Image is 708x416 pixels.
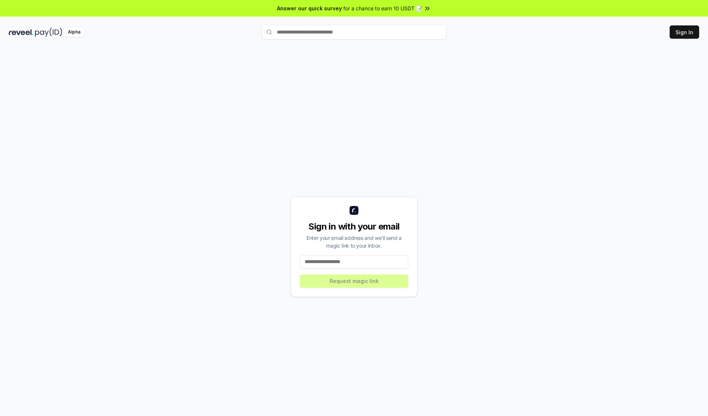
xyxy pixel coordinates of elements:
div: Enter your email address and we’ll send a magic link to your inbox. [300,234,408,249]
span: Answer our quick survey [277,4,342,12]
img: reveel_dark [9,28,34,37]
span: for a chance to earn 10 USDT 📝 [343,4,422,12]
img: pay_id [35,28,62,37]
div: Sign in with your email [300,221,408,233]
div: Alpha [64,28,84,37]
img: logo_small [350,206,358,215]
button: Sign In [670,25,699,39]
